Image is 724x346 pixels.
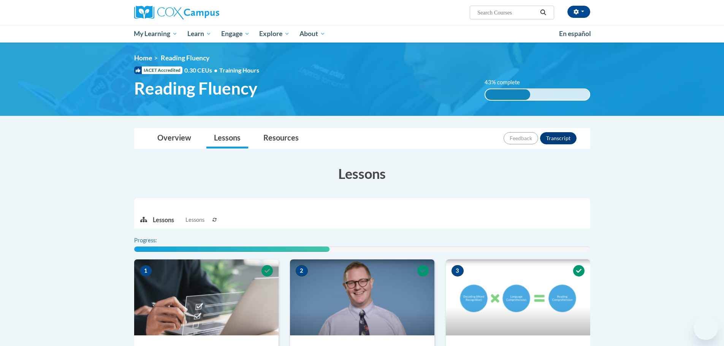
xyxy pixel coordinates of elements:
span: IACET Accredited [134,66,182,74]
a: Engage [216,25,255,43]
button: Feedback [504,132,538,144]
a: Learn [182,25,216,43]
img: Course Image [134,259,279,335]
span: • [214,66,217,74]
span: Lessons [185,216,204,224]
span: Reading Fluency [161,54,209,62]
a: Overview [150,128,199,149]
span: 2 [296,265,308,276]
span: About [299,29,325,38]
a: Lessons [206,128,248,149]
span: Learn [187,29,211,38]
h3: Lessons [134,164,590,183]
div: Main menu [123,25,602,43]
button: Account Settings [567,6,590,18]
span: Engage [221,29,250,38]
iframe: Button to launch messaging window [694,316,718,340]
a: About [295,25,330,43]
a: Home [134,54,152,62]
span: 1 [140,265,152,276]
img: Course Image [290,259,434,335]
span: My Learning [134,29,177,38]
label: Progress: [134,236,178,245]
span: Training Hours [219,66,259,74]
span: 3 [452,265,464,276]
input: Search Courses [477,8,537,17]
a: Explore [254,25,295,43]
a: Resources [256,128,306,149]
a: My Learning [129,25,183,43]
label: 43% complete [485,78,528,87]
span: Explore [259,29,290,38]
p: Lessons [153,216,174,224]
a: Cox Campus [134,6,279,19]
a: En español [554,26,596,42]
img: Cox Campus [134,6,219,19]
div: 43% complete [485,89,530,100]
img: Course Image [446,259,590,335]
button: Transcript [540,132,577,144]
span: Reading Fluency [134,78,257,98]
span: En español [559,30,591,38]
button: Search [537,8,549,17]
span: 0.30 CEUs [184,66,219,74]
